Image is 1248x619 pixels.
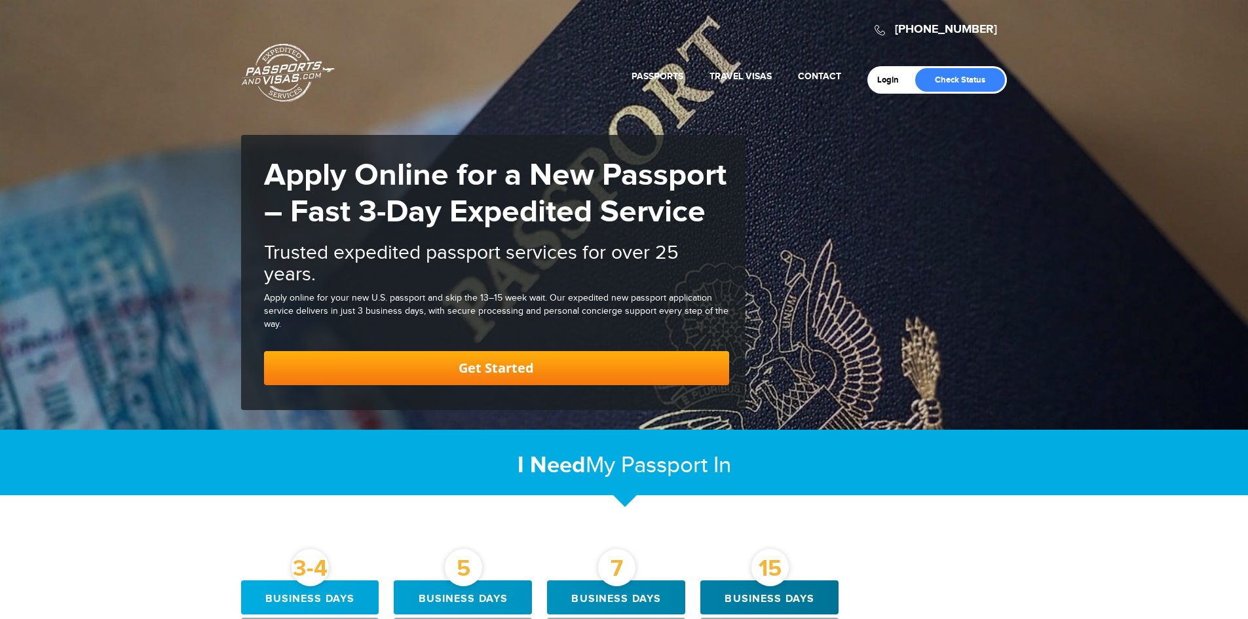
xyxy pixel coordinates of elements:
[445,549,482,586] div: 5
[751,549,789,586] div: 15
[895,22,997,37] a: [PHONE_NUMBER]
[242,43,335,102] a: Passports & [DOMAIN_NAME]
[241,451,1008,479] h2: My
[518,451,586,479] strong: I Need
[621,452,731,479] span: Passport In
[394,580,532,614] div: Business days
[598,549,635,586] div: 7
[292,549,329,586] div: 3-4
[709,71,772,82] a: Travel Visas
[547,580,685,614] div: Business days
[700,580,839,614] div: Business days
[264,351,729,385] a: Get Started
[915,68,1005,92] a: Check Status
[264,157,727,231] strong: Apply Online for a New Passport – Fast 3-Day Expedited Service
[241,580,379,614] div: Business days
[264,292,729,331] div: Apply online for your new U.S. passport and skip the 13–15 week wait. Our expedited new passport ...
[632,71,683,82] a: Passports
[877,75,908,85] a: Login
[264,242,729,286] h2: Trusted expedited passport services for over 25 years.
[798,71,841,82] a: Contact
